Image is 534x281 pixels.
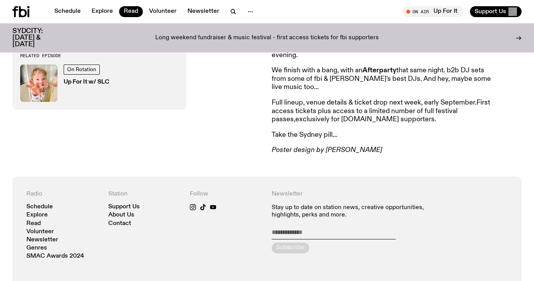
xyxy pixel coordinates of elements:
a: About Us [108,212,134,218]
a: Schedule [50,6,85,17]
a: Read [26,221,41,227]
button: On AirUp For It [402,6,464,17]
p: Full lineup, venue details & ticket drop next week, early September. First access tickets plus ac... [272,99,495,124]
a: SMAC Awards 2024 [26,253,84,259]
a: Newsletter [183,6,224,17]
h4: Station [108,190,181,198]
p: Stay up to date on station news, creative opportunities, highlights, perks and more. [272,204,426,219]
button: Support Us [470,6,522,17]
span: Support Us [475,8,506,15]
a: baby slcOn RotationUp For It w/ SLC [20,65,179,102]
a: Contact [108,221,131,227]
img: baby slc [20,65,57,102]
a: Newsletter [26,237,58,243]
p: We finish with a bang, with an that same night. b2b DJ sets from some of fbi & [PERSON_NAME]'s be... [272,66,495,92]
p: Long weekend fundraiser & music festival - first access tickets for fbi supporters [155,35,379,42]
p: Take the Sydney pill... [272,131,495,140]
a: Read [119,6,143,17]
button: Subscribe [272,243,309,253]
a: Support Us [108,204,140,210]
a: Genres [26,245,47,251]
h4: Newsletter [272,190,426,198]
h3: SYDCITY: [DATE] & [DATE] [12,28,62,48]
strong: Afterparty [362,67,396,74]
a: Explore [26,212,48,218]
h4: Radio [26,190,99,198]
a: Volunteer [144,6,181,17]
em: Poster design by [PERSON_NAME] [272,147,382,154]
a: Schedule [26,204,53,210]
h3: Related Episode [20,54,179,58]
a: Volunteer [26,229,54,235]
a: exclusively for [DOMAIN_NAME] supporters. [295,116,436,123]
h4: Follow [190,190,262,198]
h3: Up For It w/ SLC [64,79,109,85]
a: Explore [87,6,118,17]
